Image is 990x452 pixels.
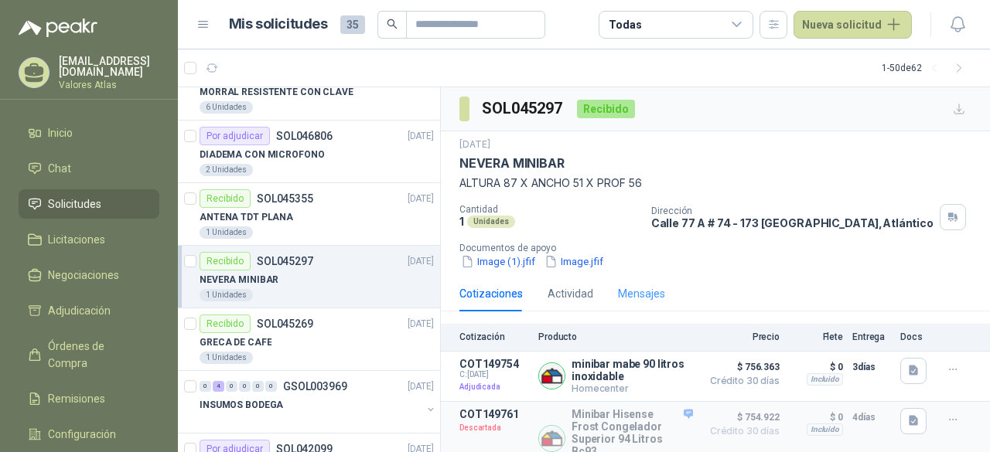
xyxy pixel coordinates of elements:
p: 1 [459,215,464,228]
div: Recibido [200,252,251,270]
p: [DATE] [408,379,434,394]
a: Inicio [19,118,159,148]
img: Logo peakr [19,19,97,37]
div: 1 Unidades [200,352,253,364]
p: Adjudicada [459,379,529,395]
span: Adjudicación [48,302,111,319]
p: 3 días [852,358,891,376]
img: Company Logo [539,363,565,389]
p: COT149761 [459,408,529,420]
a: Por adjudicarSOL046806[DATE] DIADEMA CON MICROFONO2 Unidades [178,121,440,183]
div: 0 [252,381,264,392]
p: SOL046806 [276,131,333,141]
a: Solicitudes [19,189,159,219]
p: minibar mabe 90 litros inoxidable [572,358,693,382]
p: SOL045355 [257,193,313,204]
div: 6 Unidades [200,101,253,114]
div: 4 [213,381,224,392]
p: Docs [900,331,931,342]
div: 1 - 50 de 62 [882,56,971,80]
p: GSOL003969 [283,381,347,392]
p: [EMAIL_ADDRESS][DOMAIN_NAME] [59,56,159,77]
p: SOL045269 [257,318,313,329]
a: Adjudicación [19,296,159,325]
a: RecibidoSOL045355[DATE] ANTENA TDT PLANA1 Unidades [178,183,440,246]
p: [DATE] [408,192,434,206]
p: Documentos de apoyo [459,243,984,253]
span: Chat [48,160,71,177]
p: Entrega [852,331,891,342]
a: Licitaciones [19,225,159,254]
span: Crédito 30 días [702,376,780,386]
p: NEVERA MINIBAR [200,273,278,287]
p: ALTURA 87 X ANCHO 51 X PROF 56 [459,175,971,192]
span: Órdenes de Compra [48,338,145,372]
div: 1 Unidades [200,289,253,301]
span: Crédito 30 días [702,427,780,436]
p: Cotización [459,331,529,342]
span: Negociaciones [48,267,119,284]
p: $ 0 [789,358,843,376]
a: RecibidoSOL045269[DATE] GRECA DE CAFE1 Unidades [178,308,440,371]
a: Remisiones [19,384,159,413]
span: Remisiones [48,390,105,407]
button: Image.jfif [543,253,605,270]
span: $ 756.363 [702,358,780,376]
div: 1 Unidades [200,226,253,239]
p: Producto [538,331,693,342]
div: 0 [239,381,251,392]
a: Por cotizarSOL050508[DATE] MORRAL RESISTENTE CON CLAVE6 Unidades [178,58,440,121]
p: $ 0 [789,408,843,427]
p: ANTENA TDT PLANA [200,210,293,225]
div: 0 [200,381,211,392]
img: Company Logo [539,426,565,451]
p: COT149754 [459,358,529,370]
a: Negociaciones [19,260,159,290]
span: Licitaciones [48,231,105,248]
div: Actividad [548,285,593,302]
p: Dirección [651,206,934,216]
div: 0 [265,381,277,392]
h3: SOL045297 [482,97,565,121]
span: $ 754.922 [702,408,780,427]
p: [DATE] [459,138,490,152]
p: Calle 77 A # 74 - 173 [GEOGRAPHIC_DATA] , Atlántico [651,216,934,229]
span: C: [DATE] [459,370,529,379]
div: Incluido [807,423,843,436]
p: Descartada [459,420,529,436]
div: Recibido [200,314,251,333]
a: Chat [19,154,159,183]
button: Image (1).jfif [459,253,537,270]
p: INSUMOS BODEGA [200,398,283,413]
div: Todas [609,16,641,33]
p: [DATE] [408,254,434,269]
p: Valores Atlas [59,80,159,90]
p: Precio [702,331,780,342]
p: SOL045297 [257,256,313,267]
div: Recibido [200,189,251,208]
button: Nueva solicitud [794,11,912,39]
p: Flete [789,331,843,342]
div: Unidades [467,216,515,228]
span: search [387,19,398,29]
p: NEVERA MINIBAR [459,155,564,172]
div: Mensajes [618,285,665,302]
div: Por adjudicar [200,127,270,145]
a: Órdenes de Compra [19,331,159,378]
p: [DATE] [408,317,434,331]
div: 0 [226,381,237,392]
span: Solicitudes [48,195,101,212]
p: Cantidad [459,204,639,215]
p: GRECA DE CAFE [200,335,271,350]
p: MORRAL RESISTENTE CON CLAVE [200,85,353,100]
span: Configuración [48,426,116,443]
p: 4 días [852,408,891,427]
span: Inicio [48,124,73,141]
a: Configuración [19,420,159,449]
div: Incluido [807,373,843,386]
div: Cotizaciones [459,285,523,302]
a: RecibidoSOL045297[DATE] NEVERA MINIBAR1 Unidades [178,246,440,308]
p: Homecenter [572,382,693,394]
a: 0 4 0 0 0 0 GSOL003969[DATE] INSUMOS BODEGA [200,377,437,427]
p: [DATE] [408,129,434,144]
